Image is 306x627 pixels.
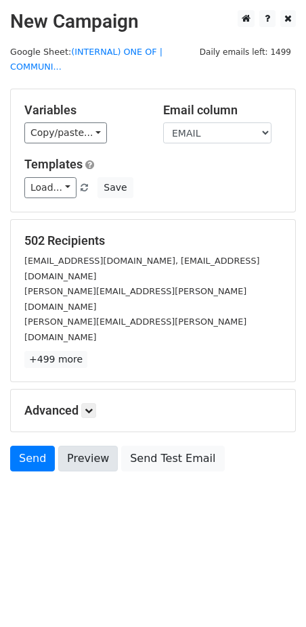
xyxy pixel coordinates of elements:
[97,177,133,198] button: Save
[24,256,259,281] small: [EMAIL_ADDRESS][DOMAIN_NAME], [EMAIL_ADDRESS][DOMAIN_NAME]
[24,317,246,342] small: [PERSON_NAME][EMAIL_ADDRESS][PERSON_NAME][DOMAIN_NAME]
[24,351,87,368] a: +499 more
[195,45,296,60] span: Daily emails left: 1499
[24,403,282,418] h5: Advanced
[24,122,107,143] a: Copy/paste...
[24,103,143,118] h5: Variables
[24,286,246,312] small: [PERSON_NAME][EMAIL_ADDRESS][PERSON_NAME][DOMAIN_NAME]
[163,103,282,118] h5: Email column
[10,47,162,72] a: (INTERNAL) ONE OF | COMMUNI...
[195,47,296,57] a: Daily emails left: 1499
[10,47,162,72] small: Google Sheet:
[10,446,55,471] a: Send
[10,10,296,33] h2: New Campaign
[24,233,282,248] h5: 502 Recipients
[121,446,224,471] a: Send Test Email
[58,446,118,471] a: Preview
[24,157,83,171] a: Templates
[24,177,76,198] a: Load...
